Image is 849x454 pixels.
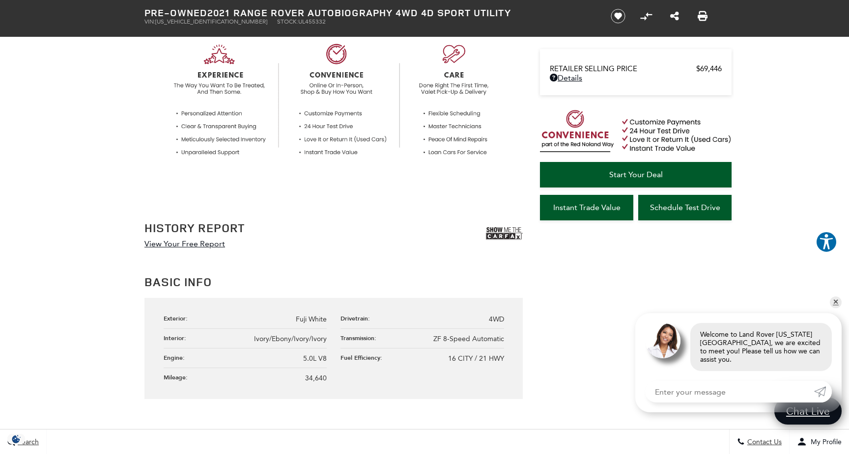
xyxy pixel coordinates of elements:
h2: History Report [144,221,245,234]
h2: Basic Info [144,273,523,291]
span: Fuji White [296,315,327,323]
h1: 2021 Range Rover Autobiography 4WD 4D Sport Utility [144,7,594,18]
span: Contact Us [745,438,782,446]
span: $69,446 [696,64,722,73]
a: Share this Pre-Owned 2021 Range Rover Autobiography 4WD 4D Sport Utility [670,10,679,22]
input: Enter your message [645,381,814,402]
div: Welcome to Land Rover [US_STATE][GEOGRAPHIC_DATA], we are excited to meet you! Please tell us how... [690,323,832,371]
button: Explore your accessibility options [816,231,837,253]
a: Retailer Selling Price $69,446 [550,64,722,73]
a: Details [550,73,722,82]
span: 34,640 [305,374,327,382]
a: Print this Pre-Owned 2021 Range Rover Autobiography 4WD 4D Sport Utility [698,10,707,22]
h2: Key Features [144,428,523,446]
div: Exterior: [164,314,193,322]
div: Engine: [164,353,190,362]
a: Submit [814,381,832,402]
span: Ivory/Ebony/Ivory/Ivory [254,335,327,343]
span: ZF 8-Speed Automatic [433,335,504,343]
span: Start Your Deal [609,170,663,179]
aside: Accessibility Help Desk [816,231,837,255]
span: Retailer Selling Price [550,64,696,73]
div: Transmission: [340,334,381,342]
img: Show me the Carfax [486,221,523,246]
a: View Your Free Report [144,239,225,248]
img: Opt-Out Icon [5,434,28,444]
button: Save vehicle [607,8,629,24]
button: Open user profile menu [790,429,849,454]
section: Click to Open Cookie Consent Modal [5,434,28,444]
a: Instant Trade Value [540,195,633,220]
strong: Pre-Owned [144,6,207,19]
span: VIN: [144,18,155,25]
span: Instant Trade Value [553,203,621,212]
span: My Profile [807,438,842,446]
span: [US_VEHICLE_IDENTIFICATION_NUMBER] [155,18,267,25]
span: UL455332 [298,18,326,25]
img: Agent profile photo [645,323,680,358]
span: 16 CITY / 21 HWY [448,354,504,363]
span: Stock: [277,18,298,25]
div: Interior: [164,334,191,342]
a: Schedule Test Drive [638,195,732,220]
div: Mileage: [164,373,193,381]
span: Schedule Test Drive [650,203,720,212]
a: Start Your Deal [540,162,732,187]
span: 4WD [489,315,504,323]
div: Fuel Efficiency: [340,353,387,362]
div: Drivetrain: [340,314,375,322]
button: Compare Vehicle [639,9,653,24]
span: 5.0L V8 [303,354,327,363]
